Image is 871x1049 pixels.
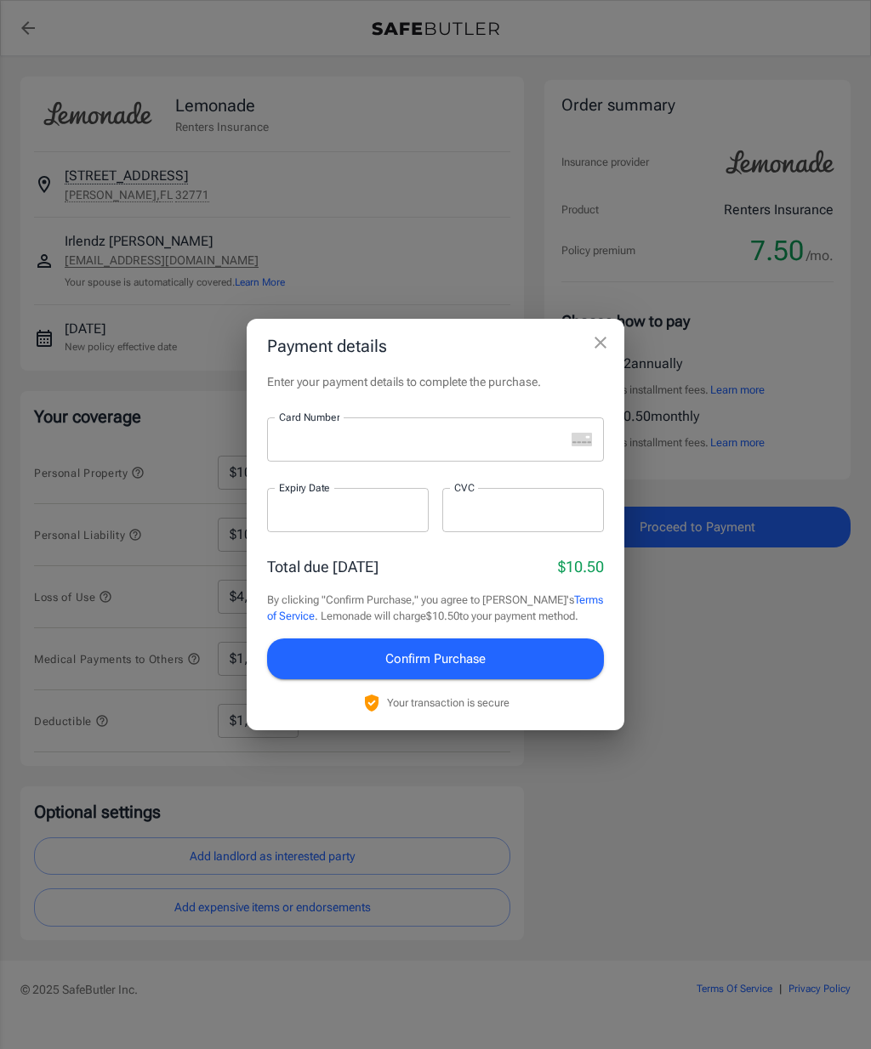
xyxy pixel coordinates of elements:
[279,480,330,495] label: Expiry Date
[558,555,604,578] p: $10.50
[584,326,618,360] button: close
[247,319,624,373] h2: Payment details
[267,555,379,578] p: Total due [DATE]
[572,433,592,446] svg: unknown
[454,502,592,518] iframe: Secure CVC input frame
[279,502,417,518] iframe: Secure expiration date input frame
[267,638,604,679] button: Confirm Purchase
[279,410,339,424] label: Card Number
[387,695,510,711] p: Your transaction is secure
[267,373,604,390] p: Enter your payment details to complete the purchase.
[454,480,475,495] label: CVC
[267,592,604,625] p: By clicking "Confirm Purchase," you agree to [PERSON_NAME]'s . Lemonade will charge $10.50 to you...
[279,431,565,447] iframe: Secure card number input frame
[385,648,486,670] span: Confirm Purchase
